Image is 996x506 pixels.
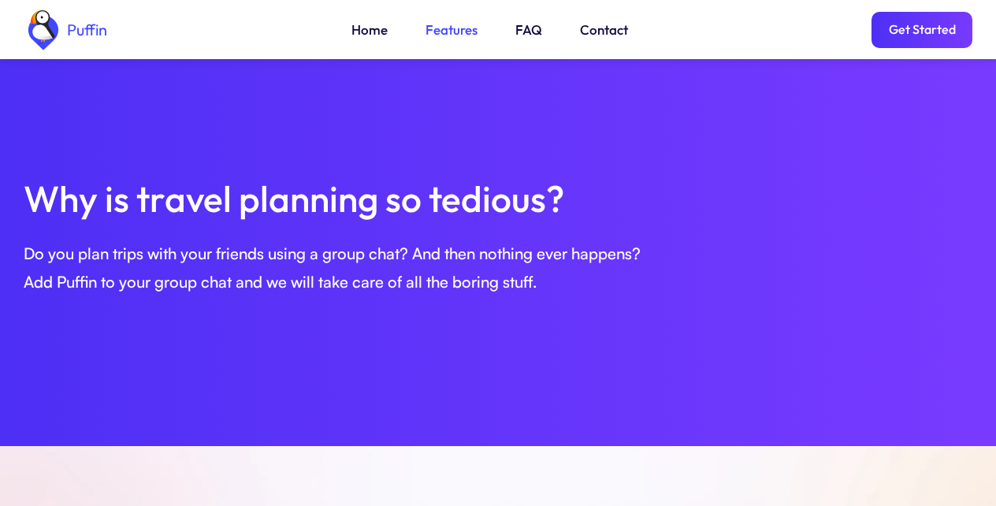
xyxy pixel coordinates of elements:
[871,12,972,48] a: Get Started
[24,10,107,50] a: home
[351,20,388,40] a: Home
[63,22,107,38] div: Puffin
[24,173,972,224] h2: Why is travel planning so tedious?
[24,240,972,296] div: Do you plan trips with your friends using a group chat? And then nothing ever happens? Add Puffin...
[426,20,478,40] a: Features
[515,20,542,40] a: FAQ
[580,20,628,40] a: Contact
